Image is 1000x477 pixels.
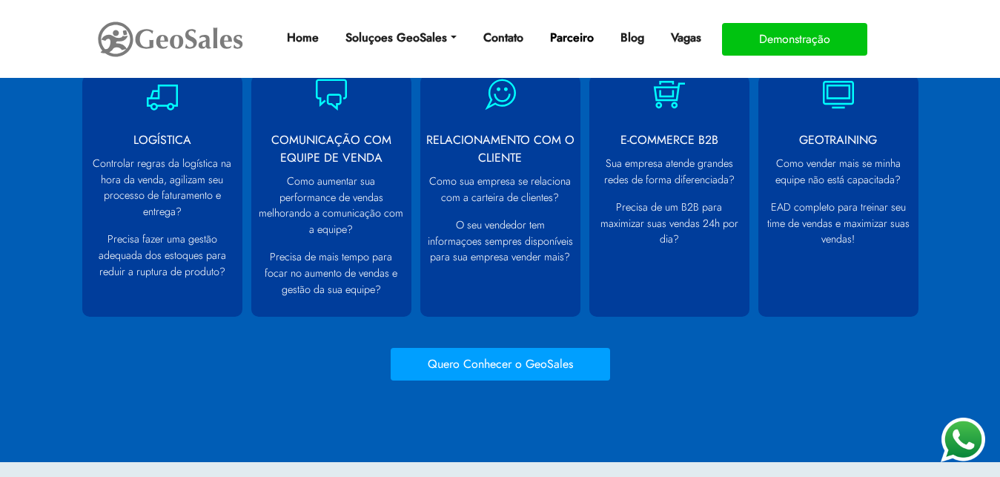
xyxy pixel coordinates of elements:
a: Parceiro [544,23,600,53]
a: Contato [477,23,529,53]
p: Como vender mais se minha equipe não está capacitada? [766,156,911,188]
a: Blog [615,23,650,53]
a: Soluçoes GeoSales [340,23,462,53]
p: Como aumentar sua performance de vendas melhorando a comunicação com a equipe? [259,174,404,237]
p: Controlar regras da logística na hora da venda, agilizam seu processo de faturamento e entrega? [90,156,235,220]
img: GeoSales [96,19,245,60]
strong: LOGÍSTICA [133,131,191,148]
button: Quero Conhecer o GeoSales [391,348,610,381]
strong: COMUNICAÇÃO COM EQUIPE DE VENDA [271,131,391,166]
p: Sua empresa atende grandes redes de forma diferenciada? [597,156,742,188]
img: WhatsApp [941,418,985,462]
a: Vagas [665,23,707,53]
p: O seu vendedor tem informaçoes sempres disponíveis para sua empresa vender mais? [428,217,573,266]
p: EAD completo para treinar seu time de vendas e maximizar suas vendas! [766,200,911,248]
strong: RELACIONAMENTO COM O CLIENTE [426,131,574,166]
p: Precisa de mais tempo para focar no aumento de vendas e gestão da sua equipe? [259,249,404,297]
a: Home [281,23,325,53]
strong: GEOTRAINING [799,131,877,148]
p: Precisa fazer uma gestão adequada dos estoques para reduir a ruptura de produto? [90,231,235,280]
strong: E-COMMERCE B2B [620,131,718,148]
p: Como sua empresa se relaciona com a carteira de clientes? [428,174,573,205]
p: Precisa de um B2B para maximizar suas vendas 24h por dia? [597,200,742,248]
button: Demonstração [722,23,867,56]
